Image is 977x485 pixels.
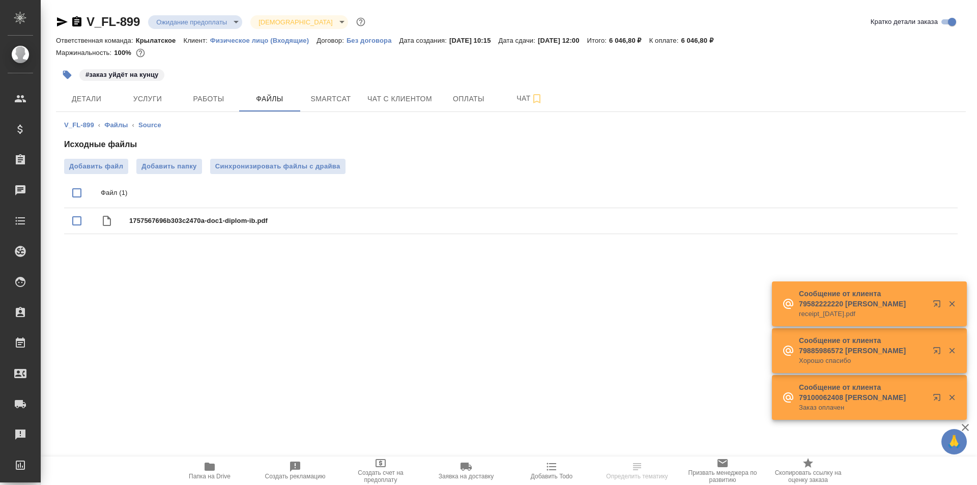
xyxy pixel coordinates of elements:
button: Доп статусы указывают на важность/срочность заказа [354,15,367,28]
p: Клиент: [183,37,210,44]
span: Синхронизировать файлы с драйва [215,161,340,172]
span: Файлы [245,93,294,105]
p: Сообщение от клиента 79582222220 [PERSON_NAME] [799,289,926,309]
button: Открыть в новой вкладке [927,340,951,365]
svg: Подписаться [531,93,543,105]
span: Добавить папку [141,161,196,172]
a: Без договора [347,36,399,44]
p: К оплате: [649,37,681,44]
p: Итого: [587,37,609,44]
button: 0.00 RUB; [134,46,147,60]
button: Синхронизировать файлы с драйва [210,159,346,174]
span: Детали [62,93,111,105]
a: Source [138,121,161,129]
nav: breadcrumb [64,120,958,130]
span: Добавить файл [69,161,123,172]
span: Чат [505,92,554,105]
button: Добавить папку [136,159,202,174]
h4: Исходные файлы [64,138,958,151]
a: Файлы [104,121,128,129]
p: Сообщение от клиента 79100062408 [PERSON_NAME] [799,382,926,403]
p: receipt_[DATE].pdf [799,309,926,319]
button: Скопировать ссылку [71,16,83,28]
p: Хорошо спасибо [799,356,926,366]
a: V_FL-899 [87,15,140,28]
p: 6 046,80 ₽ [681,37,721,44]
p: Физическое лицо (Входящие) [210,37,317,44]
p: [DATE] 12:00 [538,37,587,44]
p: Заказ оплачен [799,403,926,413]
p: #заказ уйдёт на кунцу [85,70,158,80]
a: V_FL-899 [64,121,94,129]
button: Закрыть [941,393,962,402]
span: Кратко детали заказа [871,17,938,27]
button: Открыть в новой вкладке [927,294,951,318]
button: [DEMOGRAPHIC_DATA] [255,18,335,26]
div: Ожидание предоплаты [148,15,242,29]
button: Ожидание предоплаты [153,18,230,26]
p: Ответственная команда: [56,37,136,44]
p: Без договора [347,37,399,44]
button: Закрыть [941,299,962,308]
li: ‹ [98,120,100,130]
div: Ожидание предоплаты [250,15,348,29]
p: [DATE] 10:15 [449,37,499,44]
p: Файл (1) [101,188,950,198]
p: Сообщение от клиента 79885986572 [PERSON_NAME] [799,335,926,356]
p: Договор: [317,37,347,44]
li: ‹ [132,120,134,130]
p: 100% [114,49,134,56]
span: 1757567696b303c2470a-doc1-diplom-ib.pdf [129,216,950,226]
p: 6 046,80 ₽ [609,37,649,44]
span: Smartcat [306,93,355,105]
p: Дата сдачи: [499,37,538,44]
span: Оплаты [444,93,493,105]
button: Добавить тэг [56,64,78,86]
label: Добавить файл [64,159,128,174]
button: Скопировать ссылку для ЯМессенджера [56,16,68,28]
button: Закрыть [941,346,962,355]
a: Физическое лицо (Входящие) [210,36,317,44]
p: Маржинальность: [56,49,114,56]
span: Работы [184,93,233,105]
p: Дата создания: [399,37,449,44]
span: Чат с клиентом [367,93,432,105]
p: Крылатское [136,37,184,44]
button: Открыть в новой вкладке [927,387,951,412]
span: Услуги [123,93,172,105]
span: заказ уйдёт на кунцу [78,70,165,78]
